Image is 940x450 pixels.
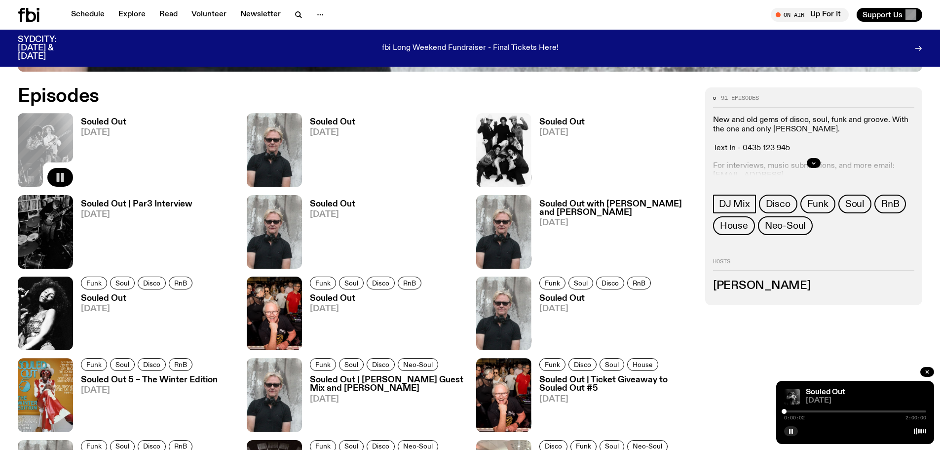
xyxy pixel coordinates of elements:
span: Soul [845,199,865,209]
a: RnB [169,277,192,289]
span: Neo-Soul [633,443,662,450]
span: 0:00:02 [784,415,805,420]
span: Soul [344,279,358,286]
span: Soul [574,279,588,286]
span: [DATE] [310,210,355,219]
span: Disco [372,443,389,450]
span: [DATE] [310,305,424,313]
a: Souled Out 5 – The Winter Edition[DATE] [73,376,218,432]
a: Soul [110,358,135,371]
span: [DATE] [539,305,654,313]
span: DJ Mix [719,199,750,209]
span: Neo-Soul [403,443,433,450]
a: Souled Out | [PERSON_NAME] Guest Mix and [PERSON_NAME][DATE] [302,376,464,432]
a: Volunteer [186,8,232,22]
span: House [720,220,748,231]
a: DJ Mix [713,195,756,213]
a: Soul [600,358,624,371]
span: Neo-Soul [765,220,806,231]
a: Souled Out | Par3 Interview[DATE] [73,200,192,269]
span: [DATE] [806,397,926,405]
a: Funk [310,358,336,371]
span: Disco [545,443,562,450]
a: Disco [138,277,166,289]
a: Souled Out [806,388,845,396]
img: Stephen looks directly at the camera, wearing a black tee, black sunglasses and headphones around... [476,277,531,350]
p: fbi Long Weekend Fundraiser - Final Tickets Here! [382,44,559,53]
h3: Souled Out | Par3 Interview [81,200,192,208]
span: [DATE] [81,210,192,219]
a: Disco [759,195,797,213]
a: Souled Out[DATE] [302,118,355,187]
a: Funk [539,277,565,289]
a: Neo-Soul [398,358,438,371]
span: [DATE] [81,386,218,395]
span: Disco [143,279,160,286]
a: RnB [627,277,651,289]
a: RnB [874,195,906,213]
span: Funk [576,443,591,450]
span: Neo-Soul [403,361,433,368]
a: Explore [113,8,151,22]
a: RnB [398,277,421,289]
h3: Souled Out | [PERSON_NAME] Guest Mix and [PERSON_NAME] [310,376,464,393]
span: [DATE] [81,128,126,137]
a: Funk [539,358,565,371]
h3: Souled Out [81,118,126,126]
span: Support Us [863,10,902,19]
a: House [627,358,658,371]
span: RnB [403,279,416,286]
h3: Souled Out [310,118,355,126]
a: Souled Out[DATE] [73,294,195,350]
span: Disco [574,361,591,368]
a: RnB [169,358,192,371]
h3: Souled Out [539,118,585,126]
span: Disco [372,361,389,368]
span: Disco [143,361,160,368]
a: Disco [138,358,166,371]
span: Soul [605,361,619,368]
a: Souled Out[DATE] [531,118,585,187]
h3: SYDCITY: [DATE] & [DATE] [18,36,81,61]
span: [DATE] [310,395,464,404]
h3: Souled Out [310,200,355,208]
a: Soul [339,358,364,371]
span: Soul [115,361,129,368]
span: Disco [602,279,619,286]
span: House [633,361,653,368]
span: Soul [344,443,358,450]
button: On AirUp For It [771,8,849,22]
a: Soul [838,195,871,213]
span: RnB [881,199,899,209]
span: Disco [766,199,790,209]
span: Soul [115,443,129,450]
a: Disco [367,358,395,371]
span: Disco [372,279,389,286]
span: Funk [315,443,331,450]
span: Soul [115,279,129,286]
span: RnB [174,361,187,368]
span: Funk [86,443,102,450]
span: Funk [807,199,828,209]
span: Funk [545,361,560,368]
a: Disco [596,277,624,289]
a: Soul [568,277,593,289]
a: Souled Out[DATE] [531,294,654,350]
a: Funk [81,277,107,289]
span: 91 episodes [721,95,759,101]
span: Disco [143,443,160,450]
span: 2:00:00 [905,415,926,420]
img: Stephen looks directly at the camera, wearing a black tee, black sunglasses and headphones around... [247,113,302,187]
h2: Hosts [713,259,914,271]
span: Funk [315,361,331,368]
a: Souled Out[DATE] [302,294,424,350]
span: Soul [605,443,619,450]
h3: Souled Out [81,294,195,303]
span: Funk [315,279,331,286]
a: Disco [367,277,395,289]
a: Disco [568,358,597,371]
a: Funk [310,277,336,289]
h2: Episodes [18,87,617,105]
a: House [713,216,755,235]
span: Funk [545,279,560,286]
